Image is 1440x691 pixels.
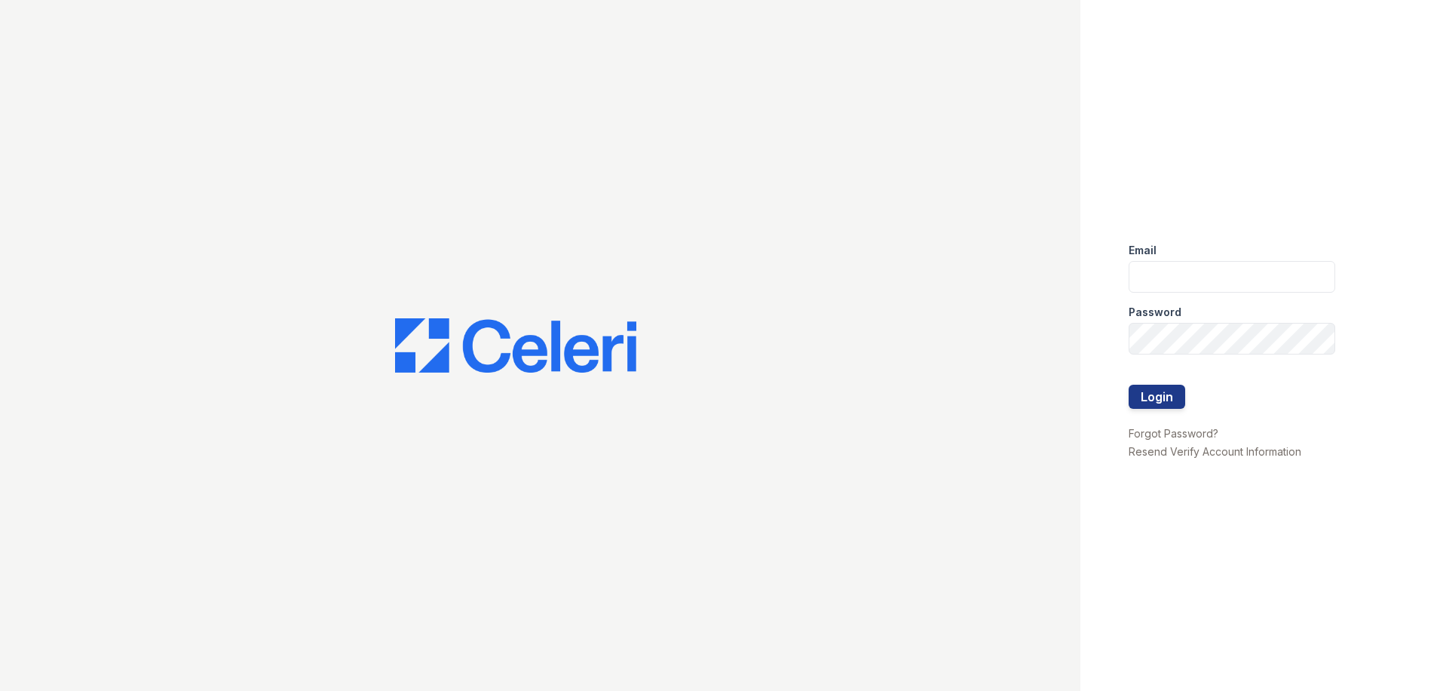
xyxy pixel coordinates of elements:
[1129,385,1185,409] button: Login
[1129,445,1301,458] a: Resend Verify Account Information
[1129,427,1218,440] a: Forgot Password?
[395,318,636,373] img: CE_Logo_Blue-a8612792a0a2168367f1c8372b55b34899dd931a85d93a1a3d3e32e68fde9ad4.png
[1129,243,1157,258] label: Email
[1129,305,1181,320] label: Password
